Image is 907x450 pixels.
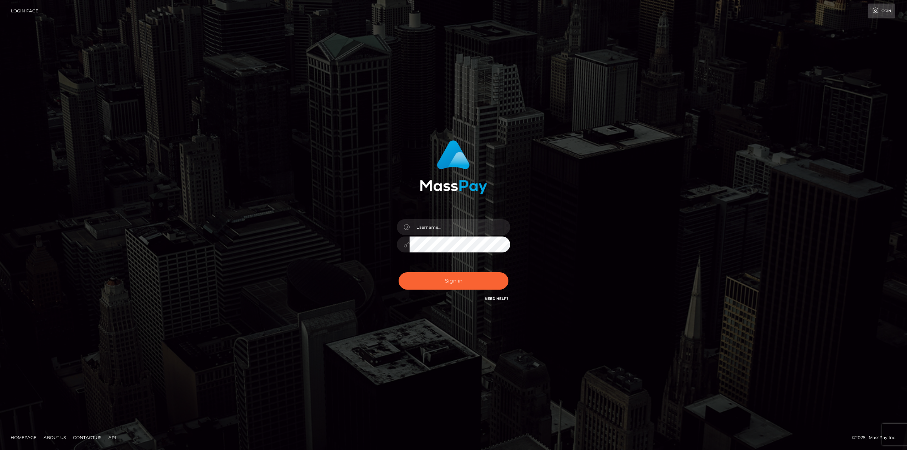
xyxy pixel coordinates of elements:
[420,140,487,194] img: MassPay Login
[70,432,104,443] a: Contact Us
[106,432,119,443] a: API
[41,432,69,443] a: About Us
[8,432,39,443] a: Homepage
[868,4,895,18] a: Login
[399,272,508,290] button: Sign in
[485,296,508,301] a: Need Help?
[852,434,902,442] div: © 2025 , MassPay Inc.
[410,219,510,235] input: Username...
[11,4,38,18] a: Login Page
